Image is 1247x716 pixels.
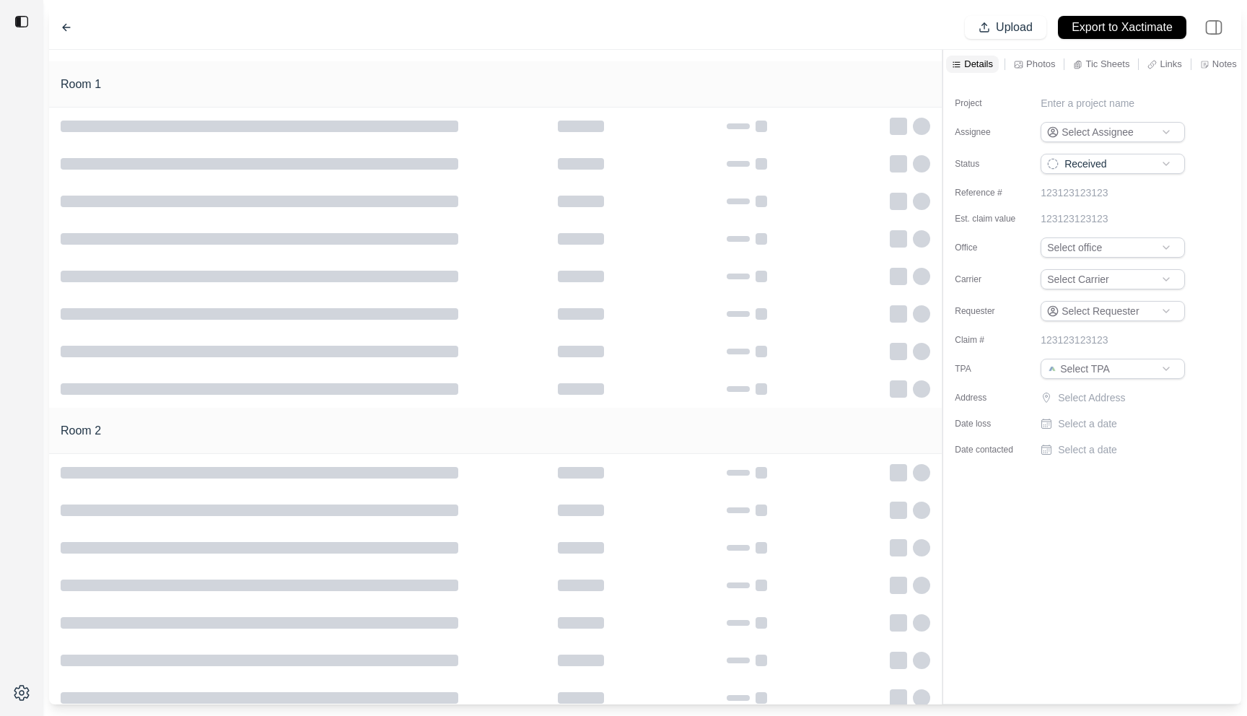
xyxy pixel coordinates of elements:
p: 123123123123 [1041,333,1108,347]
p: Photos [1026,58,1055,70]
p: Select a date [1058,416,1117,431]
label: Assignee [955,126,1027,138]
p: Links [1160,58,1181,70]
label: Claim # [955,334,1027,346]
p: Notes [1212,58,1237,70]
p: Details [964,58,993,70]
label: Project [955,97,1027,109]
label: Est. claim value [955,213,1027,224]
label: Requester [955,305,1027,317]
button: Upload [965,16,1046,39]
label: TPA [955,363,1027,375]
p: Export to Xactimate [1072,19,1173,36]
p: Enter a project name [1041,96,1134,110]
p: 123123123123 [1041,185,1108,200]
label: Reference # [955,187,1027,198]
p: Tic Sheets [1085,58,1129,70]
button: Export to Xactimate [1058,16,1186,39]
label: Status [955,158,1027,170]
label: Date loss [955,418,1027,429]
label: Date contacted [955,444,1027,455]
h1: Room 1 [61,76,101,93]
img: toggle sidebar [14,14,29,29]
p: Upload [996,19,1033,36]
label: Address [955,392,1027,403]
label: Carrier [955,274,1027,285]
p: Select Address [1058,390,1188,405]
label: Office [955,242,1027,253]
img: right-panel.svg [1198,12,1230,43]
p: Select a date [1058,442,1117,457]
h1: Room 2 [61,422,101,440]
p: 123123123123 [1041,211,1108,226]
